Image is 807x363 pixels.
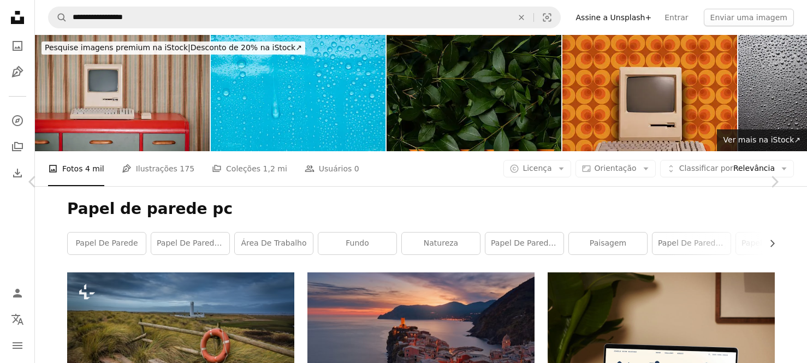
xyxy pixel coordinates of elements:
span: Relevância [679,163,775,174]
a: paisagem [569,233,647,254]
span: 1,2 mi [263,163,287,175]
img: Gotículas de água da chuva com fundo de cor azul oceano adequado para papel de parede [211,35,385,151]
a: natureza [402,233,480,254]
button: Idioma [7,308,28,330]
button: rolar lista para a direita [762,233,775,254]
span: 175 [180,163,194,175]
a: Assine a Unsplash+ [569,9,658,26]
img: O computador em mesa de madeira e papel de parede de 1970 [562,35,737,151]
img: Velho retrô clássico de computador de mesa [35,35,210,151]
h1: Papel de parede pc [67,199,775,219]
span: Orientação [595,164,637,172]
a: Ilustrações 175 [122,151,194,186]
a: fundo [318,233,396,254]
a: um preservador de vida e um preservador de vida em uma praia [67,343,294,353]
button: Classificar porRelevância [660,160,794,177]
span: Ver mais na iStock ↗ [723,135,800,144]
a: Entrar [658,9,695,26]
a: Pesquise imagens premium na iStock|Desconto de 20% na iStock↗ [35,35,312,61]
form: Pesquise conteúdo visual em todo o site [48,7,561,28]
button: Pesquisa visual [534,7,560,28]
a: área de trabalho [235,233,313,254]
span: Licença [523,164,551,172]
a: Vista aérea da vila no penhasco da montanha durante o pôr do sol laranja [307,343,535,353]
img: Folhas verdes criando uma moldura natural em fundo laranja [387,35,561,151]
a: Papel de parede 4k [485,233,563,254]
a: Usuários 0 [305,151,359,186]
button: Licença [503,160,571,177]
span: Pesquise imagens premium na iStock | [45,43,191,52]
a: Ilustrações [7,61,28,83]
button: Orientação [575,160,656,177]
span: 0 [354,163,359,175]
a: Fotos [7,35,28,57]
a: Coleções 1,2 mi [212,151,287,186]
a: papel de parede da área de trabalho [151,233,229,254]
a: Entrar / Cadastrar-se [7,282,28,304]
button: Limpar [509,7,533,28]
a: Explorar [7,110,28,132]
button: Menu [7,335,28,356]
a: papel de parede [68,233,146,254]
span: Classificar por [679,164,733,172]
button: Enviar uma imagem [704,9,794,26]
a: Ver mais na iStock↗ [717,129,807,151]
button: Pesquise na Unsplash [49,7,67,28]
a: Próximo [741,129,807,234]
a: papel de parede preto [652,233,731,254]
div: Desconto de 20% na iStock ↗ [41,41,305,55]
